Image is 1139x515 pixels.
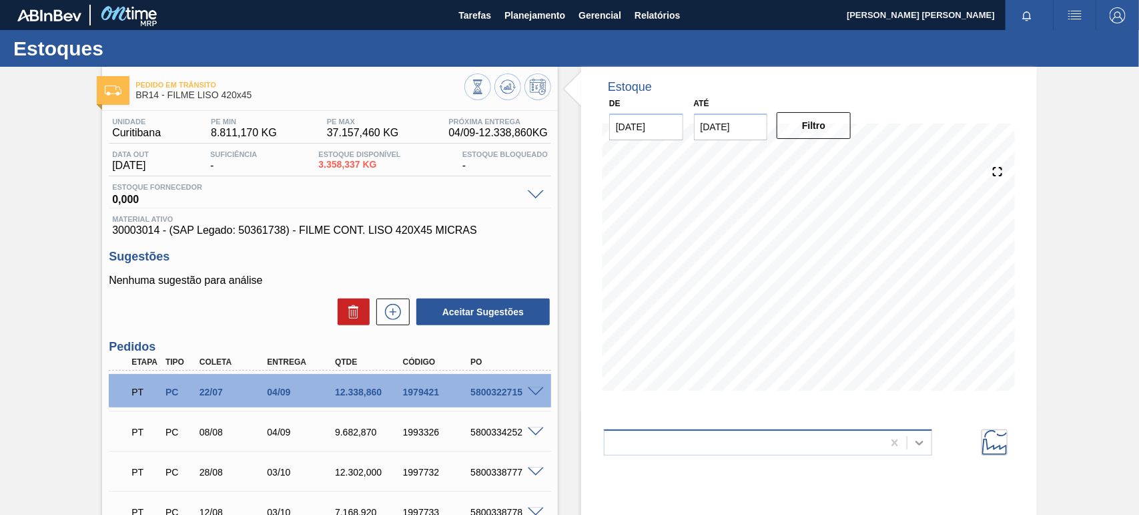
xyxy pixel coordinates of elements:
[112,215,548,223] span: Material ativo
[196,427,272,438] div: 08/08/2025
[694,114,768,140] input: dd/mm/yyyy
[207,150,260,172] div: -
[1067,7,1083,23] img: userActions
[264,387,339,397] div: 04/09/2025
[131,467,159,478] p: PT
[467,357,542,367] div: PO
[459,150,551,172] div: -
[332,357,407,367] div: Qtde
[318,150,400,158] span: Estoque Disponível
[1110,7,1126,23] img: Logout
[112,150,149,158] span: Data out
[112,118,161,126] span: Unidade
[131,427,159,438] p: PT
[112,127,161,139] span: Curitibana
[331,299,370,325] div: Excluir Sugestões
[17,9,81,21] img: TNhmsLtSVTkK8tSr43FrP2fwEKptu5GPRR3wAAAABJRU5ErkJggg==
[109,275,551,287] p: Nenhuma sugestão para análise
[332,467,407,478] div: 12.302,000
[524,73,551,100] button: Programar Estoque
[327,118,399,126] span: PE MAX
[777,112,851,139] button: Filtro
[609,99,621,108] label: De
[264,427,339,438] div: 04/09/2025
[131,387,159,397] p: PT
[162,357,197,367] div: Tipo
[400,357,475,367] div: Código
[264,357,339,367] div: Entrega
[112,224,548,236] span: 30003014 - (SAP Legado: 50361738) - FILME CONT. LISO 420X45 MICRAS
[694,99,709,108] label: Até
[162,427,197,438] div: Pedido de Compra
[370,299,410,325] div: Nova sugestão
[1006,6,1048,25] button: Notificações
[210,150,257,158] span: Suficiência
[211,127,277,139] span: 8.811,170 KG
[579,7,621,23] span: Gerencial
[135,90,464,100] span: BR14 - FILME LISO 420x45
[162,387,197,397] div: Pedido de Compra
[458,7,491,23] span: Tarefas
[400,427,475,438] div: 1993326
[467,427,542,438] div: 5800334252
[128,377,163,407] div: Pedido em Trânsito
[318,160,400,170] span: 3.358,337 KG
[112,160,149,172] span: [DATE]
[109,340,551,354] h3: Pedidos
[416,299,550,325] button: Aceitar Sugestões
[400,467,475,478] div: 1997732
[162,467,197,478] div: Pedido de Compra
[609,114,683,140] input: dd/mm/yyyy
[332,427,407,438] div: 9.682,870
[635,7,680,23] span: Relatórios
[467,467,542,478] div: 5800338777
[264,467,339,478] div: 03/10/2025
[109,250,551,264] h3: Sugestões
[196,357,272,367] div: Coleta
[128,458,163,487] div: Pedido em Trânsito
[196,467,272,478] div: 28/08/2025
[128,417,163,447] div: Pedido em Trânsito
[448,127,548,139] span: 04/09 - 12.338,860 KG
[464,73,491,100] button: Visão Geral dos Estoques
[462,150,548,158] span: Estoque Bloqueado
[112,183,521,191] span: Estoque Fornecedor
[608,80,652,94] div: Estoque
[504,7,565,23] span: Planejamento
[128,357,163,367] div: Etapa
[467,387,542,397] div: 5800322715
[13,41,250,56] h1: Estoques
[494,73,521,100] button: Atualizar Gráfico
[400,387,475,397] div: 1979421
[196,387,272,397] div: 22/07/2025
[105,85,121,96] img: Ícone
[112,191,521,204] span: 0,000
[410,297,551,327] div: Aceitar Sugestões
[448,118,548,126] span: Próxima Entrega
[332,387,407,397] div: 12.338,860
[327,127,399,139] span: 37.157,460 KG
[211,118,277,126] span: PE MIN
[135,81,464,89] span: Pedido em Trânsito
